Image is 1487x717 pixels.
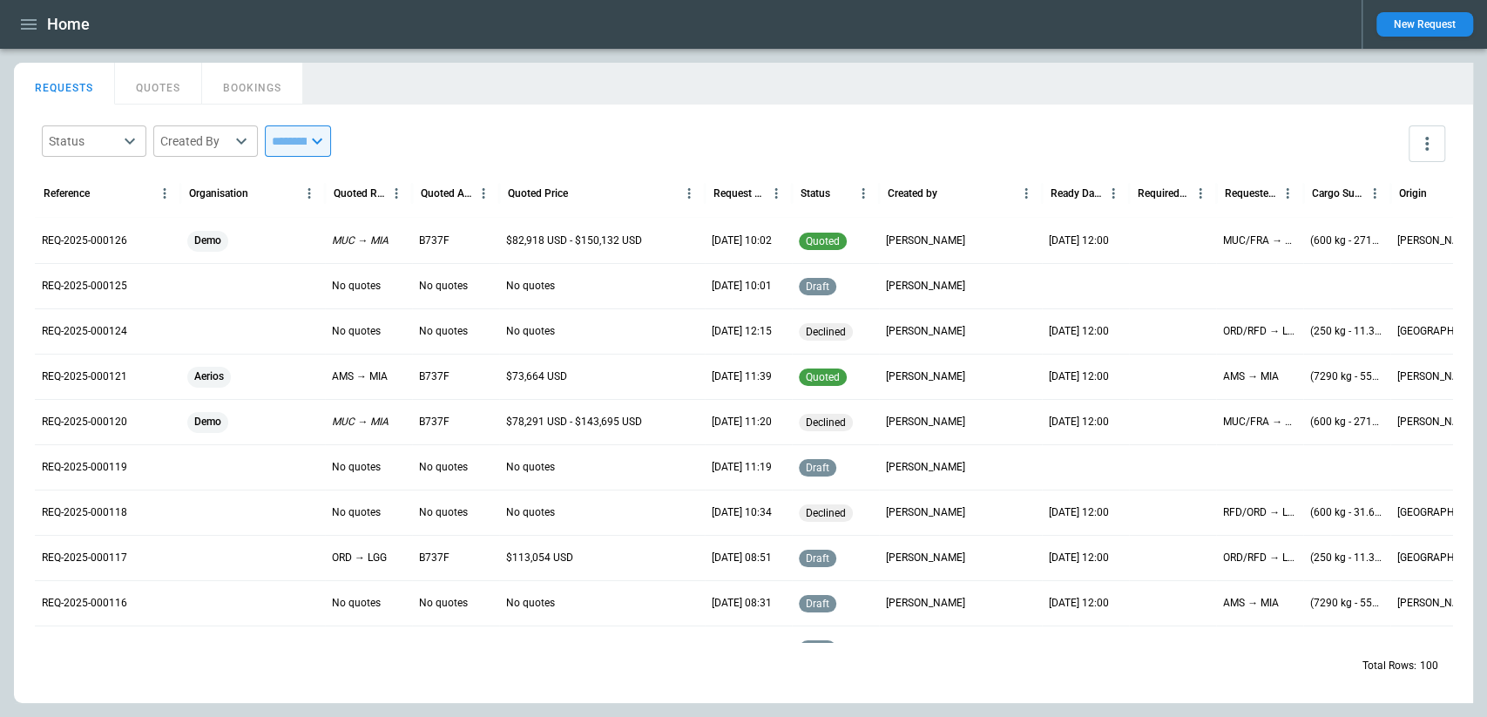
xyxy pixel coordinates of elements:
[802,235,843,247] span: quoted
[886,505,965,520] p: Myles Cummins
[1397,233,1470,248] p: Evert van de Beekstraat 202, 1118 CP Schiphol, Netherlands
[1049,596,1109,611] p: 10/09/2025 12:00
[506,551,573,565] p: $113,054 USD
[1310,551,1383,565] p: (250 kg - 11.3 ft³) Automotive
[712,596,772,611] p: 10/09/2025 08:31
[802,371,843,383] span: quoted
[1362,659,1416,673] p: Total Rows:
[419,369,449,384] p: B737F
[1102,182,1125,205] button: Ready Date & Time (UTC) column menu
[419,324,468,339] p: No quotes
[1397,324,1470,339] p: Chicago airport
[1310,505,1383,520] p: (600 kg - 31.69 ft³) Automotive
[160,132,230,150] div: Created By
[765,182,787,205] button: Request Created At (UTC) column menu
[1223,551,1296,565] p: ORD/RFD → LGG
[886,233,965,248] p: Myles Cummins
[712,551,772,565] p: 10/09/2025 08:51
[42,460,127,475] p: REQ-2025-000119
[886,551,965,565] p: Simon Watson
[419,460,468,475] p: No quotes
[419,551,449,565] p: B737F
[886,324,965,339] p: Simon Watson
[1223,415,1296,430] p: MUC/FRA → MIA/MCO
[1399,187,1427,200] div: Origin
[1312,187,1363,200] div: Cargo Summary
[115,63,202,105] button: QUOTES
[799,323,853,341] div: No a/c availability
[1051,187,1102,200] div: Ready Date & Time (UTC)
[1223,505,1296,520] p: RFD/ORD → LGG
[202,63,303,105] button: BOOKINGS
[1138,187,1189,200] div: Required Date & Time (UTC)
[1223,596,1279,611] p: AMS → MIA
[1225,187,1276,200] div: Requested Route
[334,187,385,200] div: Quoted Route
[802,598,833,610] span: draft
[1310,324,1383,339] p: (250 kg - 11.3 ft³) Automotive
[506,233,642,248] p: $82,918 USD - $150,132 USD
[886,460,965,475] p: Myles Cummins
[332,233,389,248] p: MUC → MIA
[1223,369,1279,384] p: AMS → MIA
[888,187,937,200] div: Created by
[712,233,772,248] p: 16/09/2025 10:02
[187,400,228,444] span: Demo
[1450,182,1473,205] button: Origin column menu
[1310,596,1383,611] p: (7290 kg - 551.92 ft³) Machinery & Industrial Equipment
[802,326,849,338] span: declined
[1049,551,1109,565] p: 05/09/2025 12:00
[1049,369,1109,384] p: 10/09/2025 12:00
[332,415,389,430] p: MUC → MIA
[1409,125,1445,162] button: more
[506,279,555,294] p: No quotes
[886,369,965,384] p: Simon Watson
[421,187,472,200] div: Quoted Aircraft
[1397,551,1470,565] p: Chicago airport
[1397,369,1470,384] p: Evert van de Beekstraat 202, 1118 CP Schiphol, Netherlands
[1397,505,1470,520] p: Chicago airport
[332,460,381,475] p: No quotes
[1049,415,1109,430] p: 10/09/2025 12:00
[886,279,965,294] p: Myles Cummins
[1223,324,1296,339] p: ORD/RFD → LGG
[42,279,127,294] p: REQ-2025-000125
[678,182,700,205] button: Quoted Price column menu
[298,182,321,205] button: Organisation column menu
[42,415,127,430] p: REQ-2025-000120
[506,505,555,520] p: No quotes
[1397,415,1470,430] p: Evert van de Beekstraat 202, 1118 CP Schiphol, Netherlands
[712,415,772,430] p: 15/09/2025 11:20
[385,182,408,205] button: Quoted Route column menu
[187,219,228,263] span: Demo
[1276,182,1299,205] button: Requested Route column menu
[506,460,555,475] p: No quotes
[42,324,127,339] p: REQ-2025-000124
[1049,324,1109,339] p: 05/09/2025 12:00
[1397,596,1470,611] p: Evert van de Beekstraat 202, 1118 CP Schiphol, Netherlands
[886,415,965,430] p: Myles Cummins
[187,355,231,399] span: Aerios
[712,369,772,384] p: 15/09/2025 11:39
[42,596,127,611] p: REQ-2025-000116
[713,187,765,200] div: Request Created At (UTC)
[799,414,853,431] div: Not able to perform requested routing
[1363,182,1386,205] button: Cargo Summary column menu
[1376,12,1473,37] button: New Request
[802,462,833,474] span: draft
[802,281,833,293] span: draft
[712,505,772,520] p: 15/09/2025 10:34
[1049,505,1109,520] p: 05/09/2025 12:00
[42,233,127,248] p: REQ-2025-000126
[49,132,118,150] div: Status
[42,505,127,520] p: REQ-2025-000118
[1223,233,1296,248] p: MUC/FRA → MIA/MCO
[852,182,875,205] button: Status column menu
[153,182,176,205] button: Reference column menu
[506,324,555,339] p: No quotes
[1310,415,1383,430] p: (600 kg - 27121.66 ft³) Other
[189,187,248,200] div: Organisation
[419,415,449,430] p: B737F
[799,504,853,522] div: No a/c availability
[802,507,849,519] span: declined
